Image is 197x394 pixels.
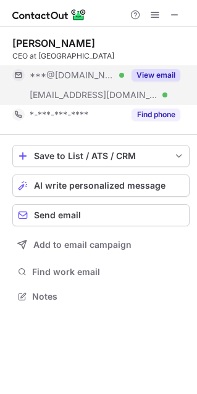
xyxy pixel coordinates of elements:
span: AI write personalized message [34,181,166,191]
div: [PERSON_NAME] [12,37,95,49]
span: ***@[DOMAIN_NAME] [30,70,115,81]
button: AI write personalized message [12,174,190,197]
img: ContactOut v5.3.10 [12,7,86,22]
span: Add to email campaign [33,240,132,250]
button: save-profile-one-click [12,145,190,167]
button: Find work email [12,263,190,281]
span: Notes [32,291,185,302]
button: Notes [12,288,190,305]
button: Send email [12,204,190,226]
div: Save to List / ATS / CRM [34,151,168,161]
button: Add to email campaign [12,234,190,256]
span: [EMAIL_ADDRESS][DOMAIN_NAME] [30,89,158,101]
button: Reveal Button [132,69,180,81]
div: CEO at [GEOGRAPHIC_DATA] [12,51,190,62]
button: Reveal Button [132,109,180,121]
span: Send email [34,210,81,220]
span: Find work email [32,266,185,277]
